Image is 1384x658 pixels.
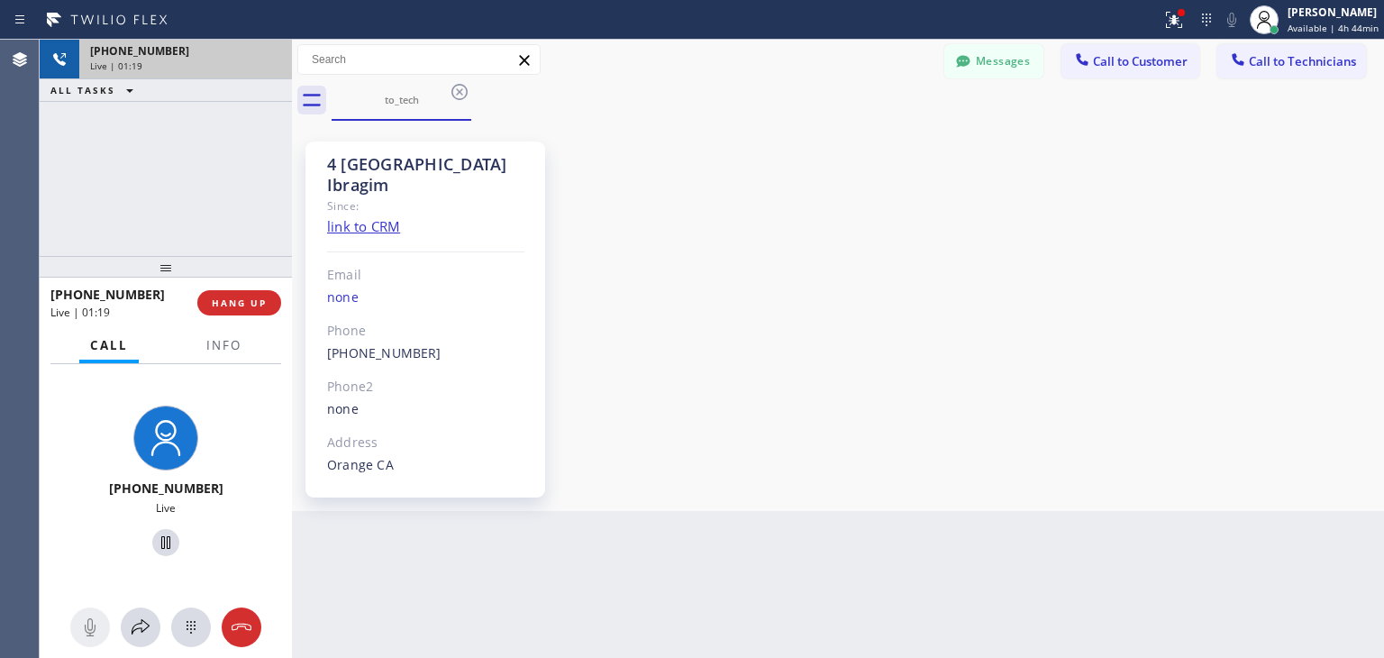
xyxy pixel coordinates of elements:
div: Since: [327,196,524,216]
a: link to CRM [327,217,400,235]
div: Address [327,433,524,453]
span: Info [206,337,241,353]
span: Live | 01:19 [50,305,110,320]
div: Email [327,265,524,286]
div: Orange CA [327,455,524,476]
span: Call to Technicians [1249,53,1356,69]
a: [PHONE_NUMBER] [327,344,442,361]
input: Search [298,45,540,74]
div: none [327,288,524,308]
button: Call [79,328,139,363]
button: Mute [70,608,110,647]
div: 4 [GEOGRAPHIC_DATA] Ibragim [327,154,524,196]
span: Available | 4h 44min [1288,22,1379,34]
button: HANG UP [197,290,281,315]
div: Phone2 [327,377,524,398]
button: Open dialpad [171,608,211,647]
button: Call to Technicians [1217,44,1366,78]
div: to_tech [333,93,469,106]
button: Info [196,328,252,363]
span: Call to Customer [1093,53,1188,69]
div: none [327,399,524,420]
span: [PHONE_NUMBER] [109,480,223,497]
button: Open directory [121,608,160,647]
button: ALL TASKS [40,79,151,101]
div: [PERSON_NAME] [1288,5,1379,20]
span: HANG UP [212,297,267,309]
button: Mute [1219,7,1244,32]
button: Call to Customer [1061,44,1199,78]
button: Messages [944,44,1043,78]
button: Hang up [222,608,261,647]
div: Phone [327,321,524,342]
span: [PHONE_NUMBER] [90,43,189,59]
button: Hold Customer [152,529,179,556]
span: Live | 01:19 [90,59,142,72]
span: Live [156,500,176,516]
span: ALL TASKS [50,84,115,96]
span: Call [90,337,128,353]
span: [PHONE_NUMBER] [50,286,165,303]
